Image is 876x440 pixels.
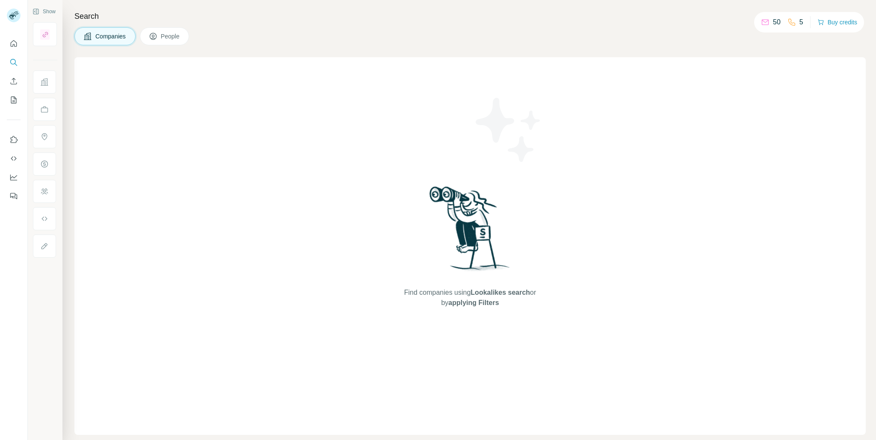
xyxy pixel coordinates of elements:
[7,73,21,89] button: Enrich CSV
[448,299,499,306] span: applying Filters
[426,184,515,279] img: Surfe Illustration - Woman searching with binoculars
[7,92,21,108] button: My lists
[74,10,866,22] h4: Search
[7,132,21,147] button: Use Surfe on LinkedIn
[773,17,781,27] p: 50
[27,5,62,18] button: Show
[95,32,127,41] span: Companies
[817,16,857,28] button: Buy credits
[799,17,803,27] p: 5
[161,32,181,41] span: People
[470,91,547,168] img: Surfe Illustration - Stars
[7,188,21,204] button: Feedback
[7,36,21,51] button: Quick start
[7,170,21,185] button: Dashboard
[7,55,21,70] button: Search
[471,289,530,296] span: Lookalikes search
[7,151,21,166] button: Use Surfe API
[402,287,539,308] span: Find companies using or by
